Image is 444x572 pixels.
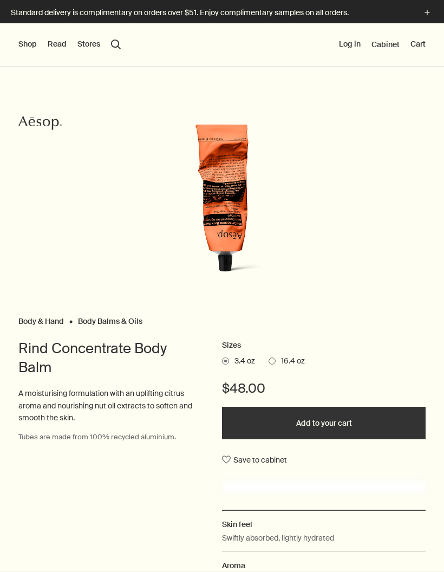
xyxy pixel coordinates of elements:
button: Cart [410,39,426,50]
span: $48.00 [222,380,265,397]
a: Cabinet [371,40,400,49]
p: Standard delivery is complimentary on orders over $51. Enjoy complimentary samples on all orders. [11,7,410,18]
span: 3.4 oz [229,356,255,367]
button: Stores [77,39,100,50]
button: Shop [18,39,37,50]
h2: Sizes [222,339,426,352]
button: Add to your cart - $48.00 [222,407,426,439]
button: Read [48,39,67,50]
p: Swiftly absorbed, lightly hydrated [222,532,334,544]
button: Save to cabinet [222,450,287,470]
button: Log in [339,39,361,50]
button: Open search [111,40,121,49]
span: 16.4 oz [276,356,305,367]
p: A moisturising formulation with an uplifting citrus aroma and nourishing nut oil extracts to soft... [18,387,200,424]
h1: Rind Concentrate Body Balm [18,339,200,376]
img: Rind Concentrate Body Balm in aluminium tube [152,121,292,283]
a: Body & Hand [18,316,64,321]
nav: primary [18,23,121,67]
a: Body Balms & Oils [78,316,142,321]
h2: Skin feel [222,518,426,530]
h2: Aroma [222,560,426,571]
nav: supplementary [339,23,426,67]
svg: Aesop [18,115,62,131]
button: Standard delivery is complimentary on orders over $51. Enjoy complimentary samples on all orders. [11,6,433,19]
span: Tubes are made from 100% recycled aluminium. [18,432,176,441]
a: Aesop [16,112,64,136]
